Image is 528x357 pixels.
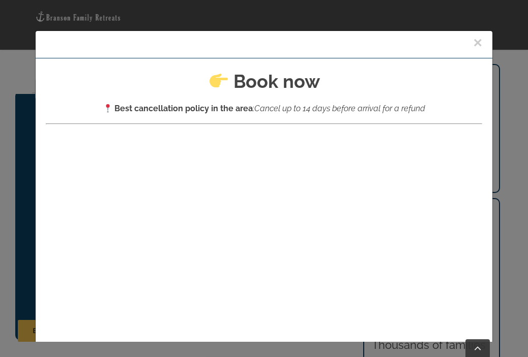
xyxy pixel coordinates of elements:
img: 📍 [104,104,112,112]
em: Cancel up to 14 days before arrival for a refund [254,104,425,113]
img: 👉 [210,72,228,90]
strong: Best cancellation policy in the area [114,104,253,113]
button: Close [473,35,482,50]
p: : [46,102,482,115]
strong: Book now [233,71,320,92]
